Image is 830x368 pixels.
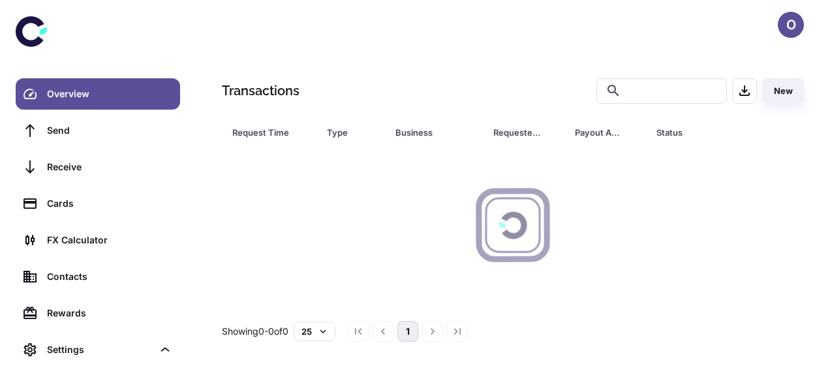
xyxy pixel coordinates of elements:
[47,123,172,138] div: Send
[47,160,172,174] div: Receive
[47,233,172,247] div: FX Calculator
[294,322,335,341] button: 25
[222,324,288,339] p: Showing 0-0 of 0
[16,151,180,183] a: Receive
[47,269,172,284] div: Contacts
[575,123,624,142] div: Payout Amount
[327,123,380,142] span: Type
[16,224,180,256] a: FX Calculator
[778,12,804,38] button: O
[575,123,641,142] span: Payout Amount
[16,261,180,292] a: Contacts
[222,81,300,100] h1: Transactions
[397,321,418,342] button: page 1
[47,196,172,211] div: Cards
[16,188,180,219] a: Cards
[47,343,153,357] div: Settings
[16,78,180,110] a: Overview
[16,298,180,329] a: Rewards
[16,115,180,146] a: Send
[762,78,804,104] button: New
[232,123,294,142] div: Request Time
[327,123,363,142] div: Type
[47,306,172,320] div: Rewards
[656,123,755,142] span: Status
[232,123,311,142] span: Request Time
[493,123,542,142] div: Requested Amount
[16,334,180,365] div: Settings
[346,321,470,342] nav: pagination navigation
[656,123,738,142] div: Status
[47,87,172,101] div: Overview
[493,123,559,142] span: Requested Amount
